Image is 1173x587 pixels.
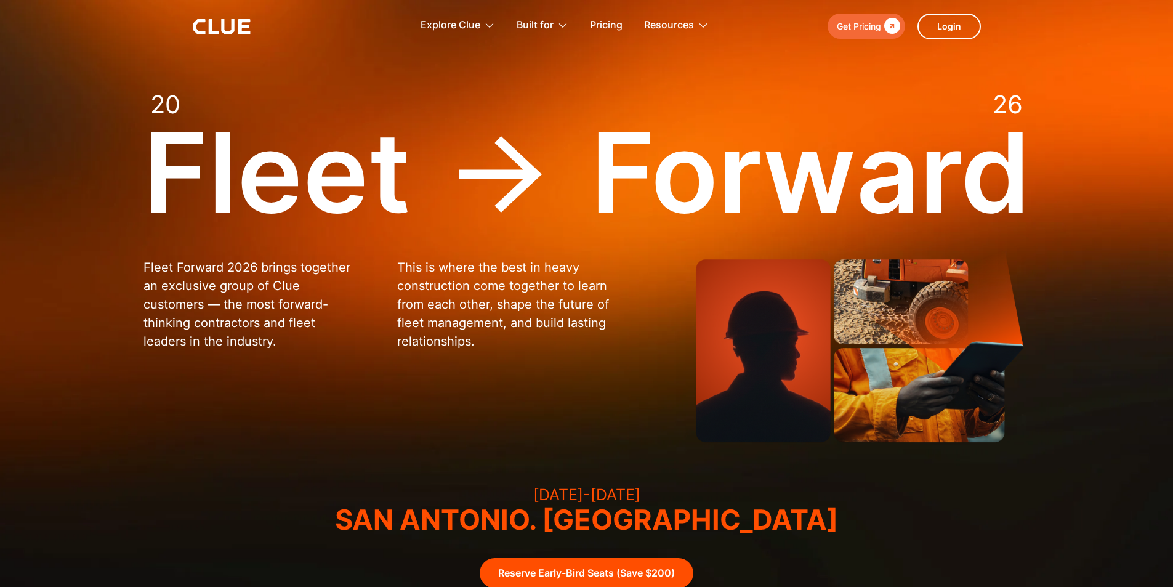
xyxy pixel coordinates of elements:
div: Built for [517,6,568,45]
div: Forward [591,117,1030,228]
div: Built for [517,6,554,45]
div: Fleet [143,117,411,228]
div: Explore Clue [421,6,480,45]
a: Pricing [590,6,623,45]
p: This is where the best in heavy construction come together to learn from each other, shape the fu... [397,258,614,350]
p: Fleet Forward 2026 brings together an exclusive group of Clue customers — the most forward-thinki... [143,258,360,350]
h3: SAN ANTONIO. [GEOGRAPHIC_DATA] [335,506,838,533]
a: Login [917,14,981,39]
div: Get Pricing [837,18,881,34]
div: 20 [150,92,180,117]
div:  [881,18,900,34]
div: Resources [644,6,709,45]
div: Explore Clue [421,6,495,45]
div: 26 [993,92,1023,117]
h3: [DATE]-[DATE] [335,487,838,503]
div: Resources [644,6,694,45]
a: Get Pricing [828,14,905,39]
